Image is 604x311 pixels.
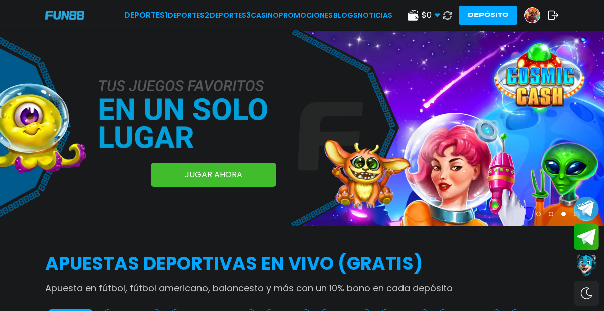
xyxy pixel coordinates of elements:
button: Contact customer service [574,252,599,278]
h2: APUESTAS DEPORTIVAS EN VIVO (gratis) [45,250,559,277]
a: BLOGS [333,10,358,21]
img: Company Logo [45,11,84,19]
button: Depósito [459,6,517,25]
a: Promociones [279,10,333,21]
span: $ 0 [422,9,440,21]
a: JUGAR AHORA [151,163,276,187]
a: Deportes1 [124,9,168,21]
a: Deportes2 [168,10,209,21]
a: Avatar [524,7,548,23]
button: Join telegram channel [574,196,599,222]
div: Switch theme [574,281,599,306]
img: Avatar [525,8,540,23]
p: Apuesta en fútbol, fútbol americano, baloncesto y más con un 10% bono en cada depósito [45,281,559,295]
a: NOTICIAS [358,10,392,21]
button: Join telegram [574,224,599,250]
a: CASINO [251,10,279,21]
a: Deportes3 [210,10,251,21]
